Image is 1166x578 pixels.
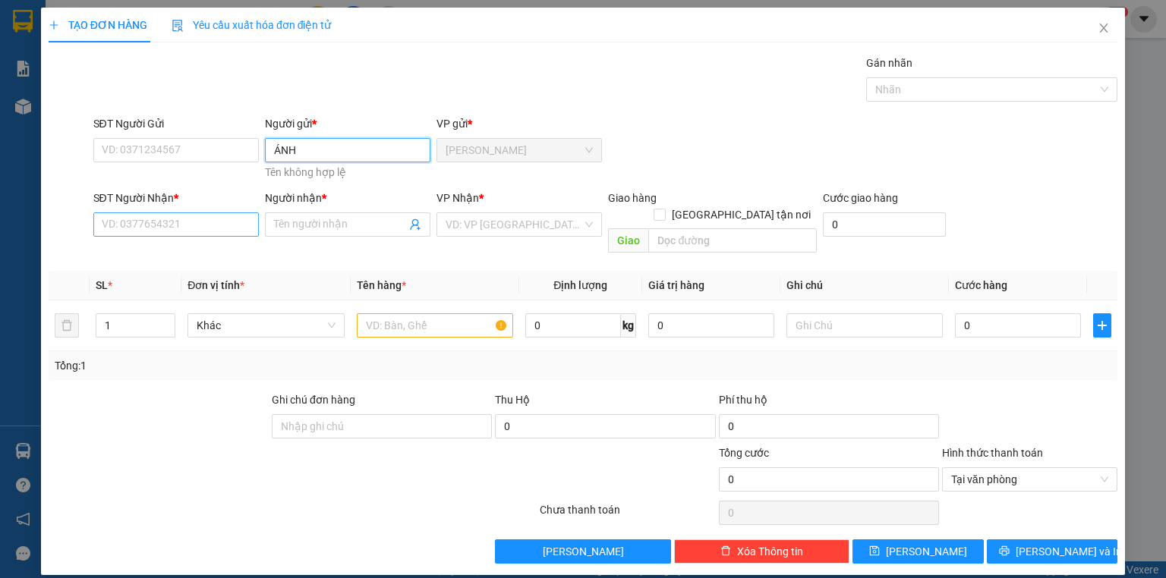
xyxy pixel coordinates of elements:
div: [PERSON_NAME] [8,108,338,149]
span: plus [49,20,59,30]
span: [GEOGRAPHIC_DATA] tận nơi [666,206,817,223]
span: save [869,545,880,558]
span: Tên hàng [357,279,406,291]
div: SĐT Người Nhận [93,190,259,206]
button: save[PERSON_NAME] [852,539,984,564]
span: VP Nhận [436,192,479,204]
span: Giao hàng [608,192,657,204]
span: Yêu cầu xuất hóa đơn điện tử [172,19,332,31]
button: [PERSON_NAME] [495,539,670,564]
div: Người nhận [265,190,430,206]
span: [PERSON_NAME] và In [1016,543,1122,560]
span: Cước hàng [955,279,1007,291]
span: printer [999,545,1010,558]
div: Chưa thanh toán [538,501,717,528]
div: Tên không hợp lệ [265,164,430,181]
th: Ghi chú [780,271,949,300]
span: [PERSON_NAME] [886,543,967,560]
input: Dọc đường [648,228,817,253]
span: plus [1094,319,1111,331]
div: Tổng: 1 [55,357,451,374]
img: icon [172,20,184,32]
span: Xóa Thông tin [737,543,803,560]
label: Cước giao hàng [823,192,898,204]
input: VD: Bàn, Ghế [357,313,513,338]
input: 0 [648,313,774,338]
span: Nguyễn Văn Nguyễn [446,139,593,162]
input: Ghi Chú [786,313,943,338]
span: SL [96,279,108,291]
div: VP gửi [436,115,602,132]
label: Hình thức thanh toán [942,447,1043,459]
div: Người gửi [265,115,430,132]
button: printer[PERSON_NAME] và In [987,539,1118,564]
button: plus [1093,313,1111,338]
input: Cước giao hàng [823,212,946,237]
span: close [1098,22,1110,34]
span: Thu Hộ [495,394,530,406]
button: deleteXóa Thông tin [674,539,849,564]
span: Tổng cước [719,447,769,459]
label: Gán nhãn [866,57,912,69]
div: Phí thu hộ [719,391,939,414]
span: Giao [608,228,648,253]
label: Ghi chú đơn hàng [272,394,355,406]
input: Ghi chú đơn hàng [272,414,492,438]
span: Tại văn phòng [951,468,1108,491]
span: Định lượng [553,279,607,291]
span: Khác [197,314,335,337]
span: TẠO ĐƠN HÀNG [49,19,147,31]
span: kg [621,313,636,338]
button: delete [55,313,79,338]
text: NVNTLT1209250001 [64,72,283,99]
span: user-add [409,218,421,231]
div: SĐT Người Gửi [93,115,259,132]
span: Đơn vị tính [188,279,244,291]
span: Giá trị hàng [648,279,704,291]
span: delete [720,545,731,558]
span: [PERSON_NAME] [543,543,624,560]
button: Close [1082,8,1125,50]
